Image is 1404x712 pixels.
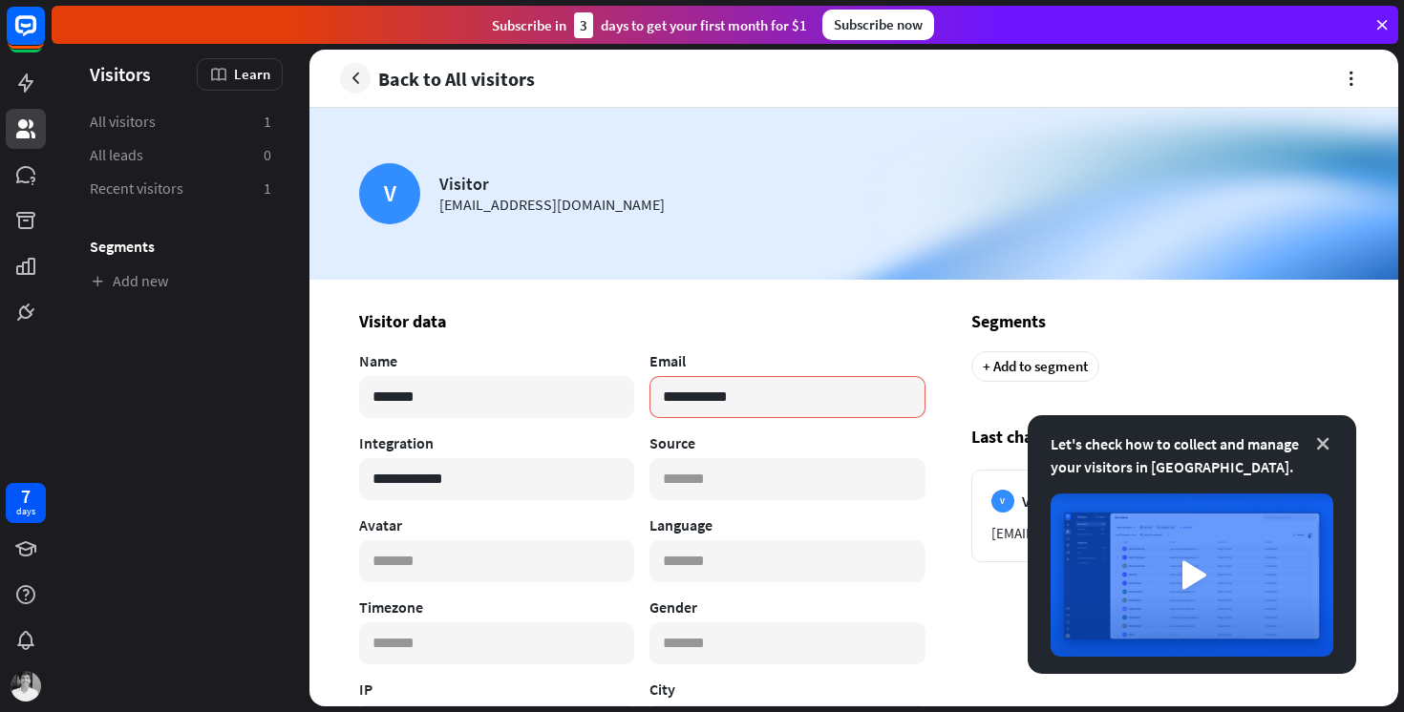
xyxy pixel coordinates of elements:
a: Recent visitors 1 [78,173,283,204]
div: 7 [21,488,31,505]
a: Add new [78,265,283,297]
a: Back to All visitors [340,63,535,94]
h4: Email [649,351,925,370]
aside: 0 [264,145,271,165]
span: Learn [234,65,270,83]
div: Let's check how to collect and manage your visitors in [GEOGRAPHIC_DATA]. [1051,432,1333,478]
a: All visitors 1 [78,106,283,137]
div: Visitor [439,173,665,195]
h3: Segments [971,310,1349,332]
button: Open LiveChat chat widget [15,8,73,65]
img: image [1051,493,1333,657]
aside: 1 [264,112,271,132]
div: Subscribe in days to get your first month for $1 [492,12,807,38]
div: V [991,490,1014,513]
h4: Language [649,515,925,534]
span: All leads [90,145,143,165]
span: Back to All visitors [378,68,535,90]
div: abc@abc.com [991,524,1329,542]
span: Visitor [1022,492,1065,511]
a: All leads 0 [78,139,283,171]
img: Orange background [309,108,1398,280]
h3: Segments [78,237,283,256]
h3: Last chats [971,420,1349,454]
aside: 1 [264,178,271,199]
div: + Add to segment [971,351,1099,382]
h4: City [649,680,925,699]
div: V [359,163,420,224]
span: Visitors [90,63,151,85]
h4: IP [359,680,634,699]
h4: Timezone [359,597,634,617]
h3: Visitor data [359,310,925,332]
h4: Gender [649,597,925,617]
span: All visitors [90,112,156,132]
span: Recent visitors [90,178,183,199]
div: days [16,505,35,518]
div: Subscribe now [822,10,934,40]
div: [EMAIL_ADDRESS][DOMAIN_NAME] [439,195,665,214]
a: V Visitor [DATE] 10:23 AM [EMAIL_ADDRESS][DOMAIN_NAME] [971,470,1349,562]
h4: Name [359,351,634,370]
h4: Source [649,433,925,452]
div: 3 [574,12,593,38]
h4: Integration [359,433,634,452]
h4: Avatar [359,515,634,534]
a: 7 days [6,483,46,523]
